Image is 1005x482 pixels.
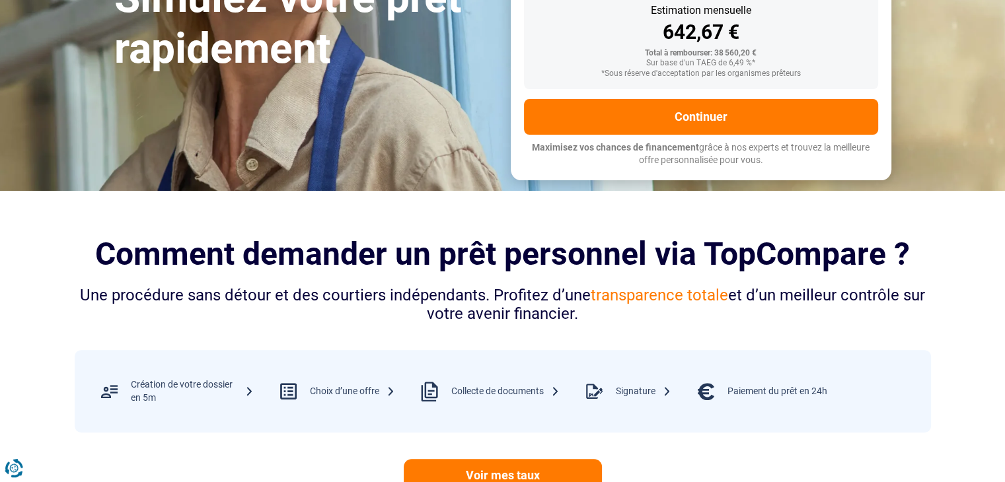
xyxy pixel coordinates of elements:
div: Signature [616,385,671,398]
div: Paiement du prêt en 24h [727,385,827,398]
div: Total à rembourser: 38 560,20 € [535,49,868,58]
div: Sur base d'un TAEG de 6,49 %* [535,59,868,68]
div: Choix d’une offre [310,385,395,398]
button: Continuer [524,99,878,135]
div: Collecte de documents [451,385,560,398]
div: *Sous réserve d'acceptation par les organismes prêteurs [535,69,868,79]
p: grâce à nos experts et trouvez la meilleure offre personnalisée pour vous. [524,141,878,167]
div: Création de votre dossier en 5m [131,378,254,404]
span: transparence totale [591,286,728,304]
div: Estimation mensuelle [535,5,868,16]
h2: Comment demander un prêt personnel via TopCompare ? [75,236,931,272]
div: 642,67 € [535,22,868,42]
div: Une procédure sans détour et des courtiers indépendants. Profitez d’une et d’un meilleur contrôle... [75,286,931,324]
span: Maximisez vos chances de financement [532,142,699,153]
